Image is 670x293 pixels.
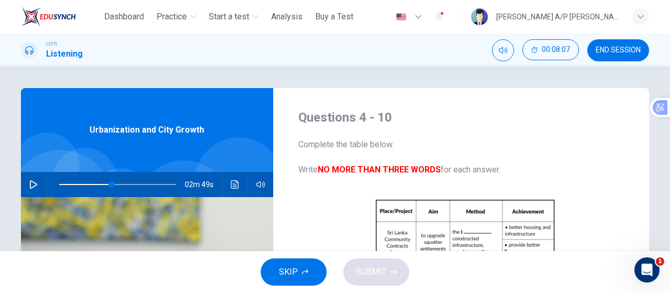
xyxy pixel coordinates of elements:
[634,257,660,283] iframe: Intercom live chat
[522,39,579,60] button: 00:08:07
[21,6,100,27] a: ELTC logo
[46,48,83,60] h1: Listening
[315,10,353,23] span: Buy a Test
[311,7,358,26] button: Buy a Test
[227,172,243,197] button: Click to see the audio transcription
[492,39,514,61] div: Mute
[185,172,222,197] span: 02m 49s
[46,40,57,48] span: CEFR
[522,39,579,61] div: Hide
[298,109,633,126] h4: Questions 4 - 10
[395,13,408,21] img: en
[542,46,570,54] span: 00:08:07
[205,7,263,26] button: Start a test
[596,46,641,55] span: END SESSION
[152,7,200,26] button: Practice
[298,138,633,176] span: Complete the table below. Write for each answer.
[471,8,488,25] img: Profile picture
[100,7,148,26] button: Dashboard
[279,265,298,279] span: SKIP
[656,257,664,266] span: 1
[271,10,303,23] span: Analysis
[318,165,441,175] b: NO MORE THAN THREE WORDS
[104,10,144,23] span: Dashboard
[209,10,249,23] span: Start a test
[261,258,327,286] button: SKIP
[496,10,620,23] div: [PERSON_NAME] A/P [PERSON_NAME] KPM-Guru
[90,124,204,136] span: Urbanization and City Growth
[587,39,649,61] button: END SESSION
[21,6,76,27] img: ELTC logo
[267,7,307,26] button: Analysis
[157,10,187,23] span: Practice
